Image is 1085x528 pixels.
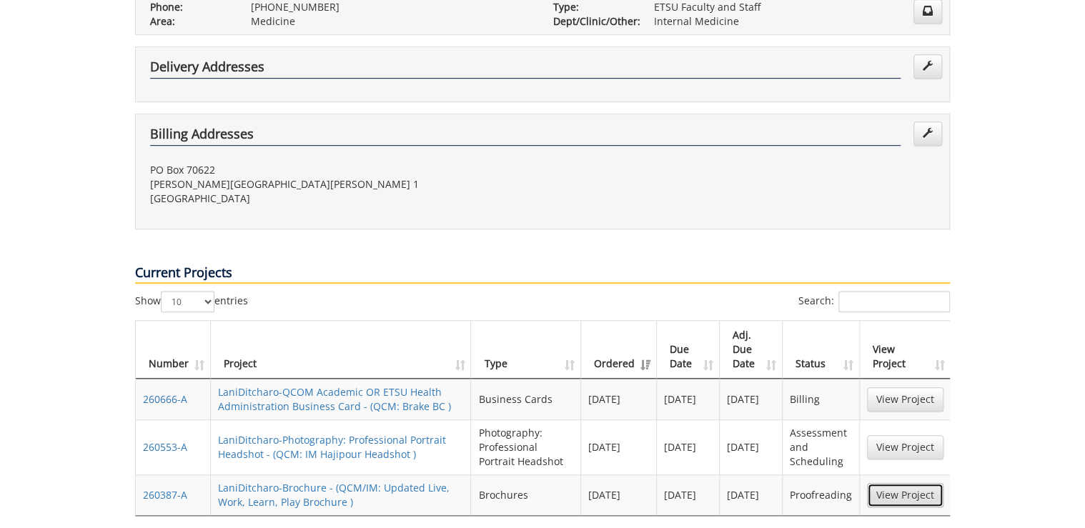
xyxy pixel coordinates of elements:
[867,435,943,459] a: View Project
[581,379,657,419] td: [DATE]
[218,385,451,413] a: LaniDitcharo-QCOM Academic OR ETSU Health Administration Business Card - (QCM: Brake BC )
[657,419,720,474] td: [DATE]
[783,474,860,515] td: Proofreading
[150,127,901,146] h4: Billing Addresses
[143,392,187,406] a: 260666-A
[581,321,657,379] th: Ordered: activate to sort column ascending
[860,321,951,379] th: View Project: activate to sort column ascending
[783,321,860,379] th: Status: activate to sort column ascending
[867,483,943,507] a: View Project
[135,264,950,284] p: Current Projects
[867,387,943,412] a: View Project
[471,419,580,474] td: Photography: Professional Portrait Headshot
[150,177,532,191] p: [PERSON_NAME][GEOGRAPHIC_DATA][PERSON_NAME] 1
[136,321,211,379] th: Number: activate to sort column ascending
[218,481,450,509] a: LaniDitcharo-Brochure - (QCM/IM: Updated Live, Work, Learn, Play Brochure )
[581,474,657,515] td: [DATE]
[720,474,783,515] td: [DATE]
[150,163,532,177] p: PO Box 70622
[150,14,229,29] p: Area:
[218,433,446,461] a: LaniDitcharo-Photography: Professional Portrait Headshot - (QCM: IM Hajipour Headshot )
[143,440,187,454] a: 260553-A
[783,379,860,419] td: Billing
[657,379,720,419] td: [DATE]
[135,291,248,312] label: Show entries
[471,474,580,515] td: Brochures
[657,474,720,515] td: [DATE]
[783,419,860,474] td: Assessment and Scheduling
[143,488,187,502] a: 260387-A
[657,321,720,379] th: Due Date: activate to sort column ascending
[913,121,942,146] a: Edit Addresses
[720,379,783,419] td: [DATE]
[581,419,657,474] td: [DATE]
[798,291,950,312] label: Search:
[471,321,580,379] th: Type: activate to sort column ascending
[654,14,935,29] p: Internal Medicine
[211,321,471,379] th: Project: activate to sort column ascending
[150,191,532,206] p: [GEOGRAPHIC_DATA]
[720,419,783,474] td: [DATE]
[913,54,942,79] a: Edit Addresses
[471,379,580,419] td: Business Cards
[251,14,532,29] p: Medicine
[161,291,214,312] select: Showentries
[150,60,901,79] h4: Delivery Addresses
[838,291,950,312] input: Search:
[720,321,783,379] th: Adj. Due Date: activate to sort column ascending
[553,14,633,29] p: Dept/Clinic/Other:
